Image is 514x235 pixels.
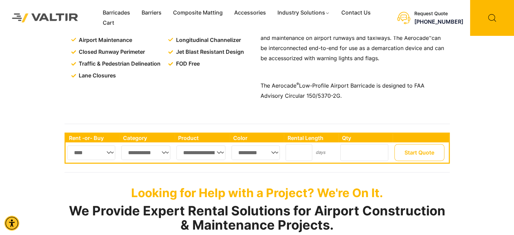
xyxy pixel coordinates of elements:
span: Longitudinal Channelizer [174,35,241,45]
sup: ® [296,81,299,87]
a: Barricades [97,8,136,18]
select: Single select [231,145,280,160]
img: Valtir Rentals [5,6,85,29]
a: Accessories [228,8,272,18]
p: The Aerocade Low-Profile Airport Barricade is designed to FAA Advisory Circular 150/5370-2G. [261,81,446,101]
th: Rent -or- Buy [66,134,120,142]
div: Accessibility Menu [4,216,19,231]
p: The Aerocade Airport Barricade is a low-profile, water-filled, collapsible channelization device ... [261,13,446,64]
small: days [315,150,325,155]
a: Contact Us [336,8,376,18]
span: FOD Free [174,59,200,69]
span: Lane Closures [77,71,116,81]
th: Product [175,134,230,142]
div: Request Quote [414,11,463,17]
a: Cart [97,18,120,28]
p: Looking for Help with a Project? We're On It. [65,186,450,200]
button: Start Quote [394,144,444,161]
h2: We Provide Expert Rental Solutions for Airport Construction & Maintenance Projects. [65,204,450,232]
span: Jet Blast Resistant Design [174,47,244,57]
span: Airport Maintenance [77,35,132,45]
a: Composite Matting [167,8,228,18]
select: Single select [121,145,171,160]
select: Single select [67,145,116,160]
th: Category [120,134,175,142]
a: call (888) 496-3625 [414,18,463,25]
th: Color [230,134,284,142]
th: Rental Length [284,134,339,142]
span: Closed Runway Perimeter [77,47,145,57]
a: Industry Solutions [272,8,336,18]
input: Number [286,144,312,161]
select: Single select [176,145,225,160]
span: Traffic & Pedestrian Delineation [77,59,161,69]
a: Barriers [136,8,167,18]
input: Number [340,144,388,161]
sup: ® [429,34,432,39]
th: Qty [339,134,392,142]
